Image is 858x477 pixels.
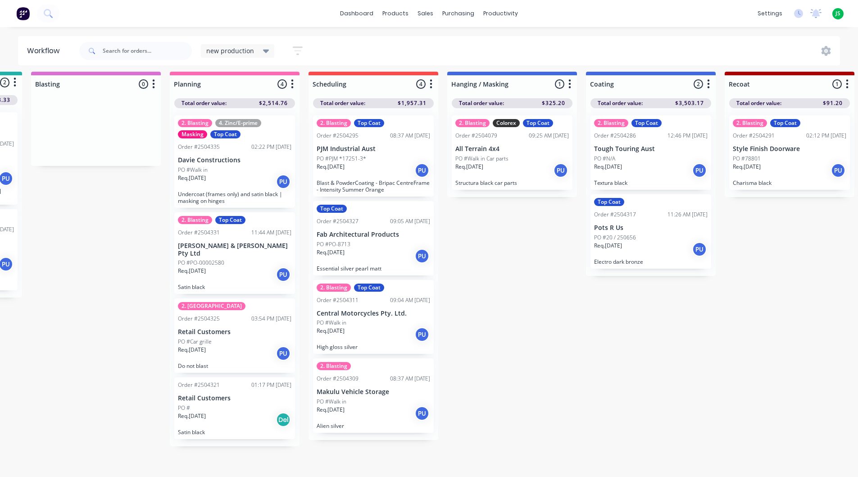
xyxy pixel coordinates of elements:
p: Req. [DATE] [317,406,345,414]
div: Workflow [27,46,64,56]
p: Req. [DATE] [317,248,345,257]
div: Del [276,413,291,427]
div: 11:26 AM [DATE] [667,211,708,219]
img: Factory [16,7,30,20]
p: Req. [DATE] [178,174,206,182]
div: Order #2504327 [317,217,359,225]
p: Essential silver pearl matt [317,265,430,272]
p: Req. [DATE] [455,163,483,171]
div: 03:54 PM [DATE] [251,315,291,323]
div: PU [831,163,845,178]
div: PU [415,327,429,342]
p: Davie Constructions [178,156,291,164]
div: 2. Blasting [178,216,212,224]
div: PU [692,242,707,257]
span: Total order value: [320,99,365,107]
div: Colorex [493,119,520,127]
div: PU [415,406,429,421]
p: Alien silver [317,422,430,429]
div: 2. [GEOGRAPHIC_DATA] [178,302,245,310]
div: 2. Blasting [178,119,212,127]
span: $2,514.76 [259,99,288,107]
a: dashboard [336,7,378,20]
div: PU [276,174,291,189]
p: Req. [DATE] [594,242,622,250]
span: Total order value: [598,99,643,107]
div: Top Coat [594,198,624,206]
div: 2. Blasting [317,284,351,292]
p: Electro dark bronze [594,258,708,265]
p: High gloss silver [317,344,430,350]
div: 08:37 AM [DATE] [390,375,430,383]
p: PO #Walk in [317,319,346,327]
div: 2. BlastingColorexTop CoatOrder #250407909:25 AM [DATE]All Terrain 4x4PO #Walk in Car partsReq.[D... [452,115,572,190]
div: Order #2504295 [317,132,359,140]
div: purchasing [438,7,479,20]
div: Top Coat [210,130,241,138]
div: Order #2504079 [455,132,497,140]
div: 08:37 AM [DATE] [390,132,430,140]
p: PO #Walk in [178,166,208,174]
div: 2. Blasting [733,119,767,127]
p: Textura black [594,179,708,186]
div: Order #2504286 [594,132,636,140]
p: Satin black [178,284,291,290]
div: Top Coat [523,119,553,127]
p: Charisma black [733,179,846,186]
span: new production [206,46,254,55]
p: Satin black [178,429,291,436]
p: Req. [DATE] [178,412,206,420]
div: productivity [479,7,522,20]
div: 09:04 AM [DATE] [390,296,430,304]
div: PU [415,249,429,263]
div: PU [692,163,707,178]
p: Req. [DATE] [317,163,345,171]
p: Blast & PowderCoating - Bripac CentreFrame - Intensity Summer Orange [317,179,430,193]
div: PU [554,163,568,178]
div: Top Coat [770,119,800,127]
div: Order #2504311 [317,296,359,304]
p: All Terrain 4x4 [455,145,569,153]
span: $91.20 [823,99,843,107]
p: [PERSON_NAME] & [PERSON_NAME] Pty Ltd [178,242,291,257]
div: 2. Blasting [594,119,628,127]
div: 09:25 AM [DATE] [529,132,569,140]
div: settings [753,7,787,20]
p: Retail Customers [178,394,291,402]
p: PJM Industrial Aust [317,145,430,153]
p: Undercoat (frames only) and satin black | masking on hinges [178,191,291,204]
p: Makulu Vehicle Storage [317,388,430,396]
span: $325.20 [542,99,565,107]
span: Total order value: [182,99,227,107]
div: Order #250432101:17 PM [DATE]Retail CustomersPO #Req.[DATE]DelSatin black [174,377,295,439]
div: Top Coat [631,119,662,127]
p: PO #Walk in [317,398,346,406]
p: PO #Walk in Car parts [455,155,508,163]
div: Top CoatOrder #250432709:05 AM [DATE]Fab Architectural ProductsPO #PO-8713Req.[DATE]PUEssential s... [313,201,434,275]
p: Retail Customers [178,328,291,336]
div: 01:17 PM [DATE] [251,381,291,389]
span: $3,503.17 [675,99,704,107]
p: Pots R Us [594,224,708,232]
div: Top Coat [317,205,347,213]
p: PO #PJM *17251-3* [317,155,366,163]
div: 2. BlastingTop CoatOrder #250431109:04 AM [DATE]Central Motorcycles Pty. Ltd.PO #Walk inReq.[DATE... [313,280,434,354]
span: $1,957.31 [398,99,427,107]
div: 2. Blasting [455,119,490,127]
div: PU [276,346,291,361]
div: products [378,7,413,20]
div: Order #2504321 [178,381,220,389]
p: Central Motorcycles Pty. Ltd. [317,310,430,317]
p: Req. [DATE] [178,346,206,354]
p: PO #Car grille [178,338,212,346]
p: Fab Architectural Products [317,231,430,238]
div: Order #2504291 [733,132,775,140]
div: Order #2504309 [317,375,359,383]
span: JS [835,9,840,18]
div: Order #2504317 [594,211,636,219]
div: 12:46 PM [DATE] [667,132,708,140]
span: Total order value: [736,99,781,107]
p: PO #PO-00002580 [178,259,224,267]
div: 02:22 PM [DATE] [251,143,291,151]
p: PO #PO-8713 [317,240,350,248]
